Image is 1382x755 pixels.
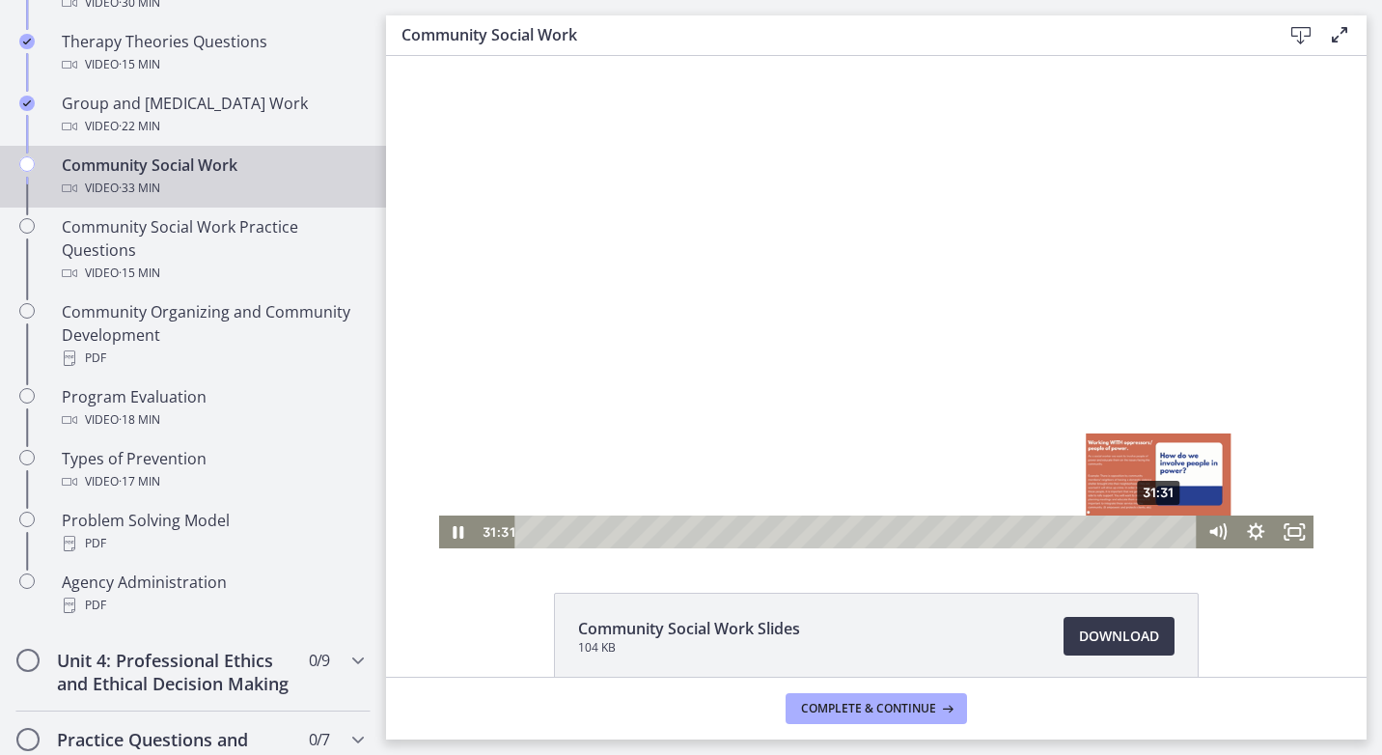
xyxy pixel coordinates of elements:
[850,460,889,492] button: Show settings menu
[19,96,35,111] i: Completed
[62,300,363,370] div: Community Organizing and Community Development
[62,385,363,432] div: Program Evaluation
[62,53,363,76] div: Video
[62,571,363,617] div: Agency Administration
[62,347,363,370] div: PDF
[62,30,363,76] div: Therapy Theories Questions
[62,509,363,555] div: Problem Solving Model
[578,617,800,640] span: Community Social Work Slides
[119,115,160,138] span: · 22 min
[62,470,363,493] div: Video
[62,154,363,200] div: Community Social Work
[119,408,160,432] span: · 18 min
[62,262,363,285] div: Video
[386,56,1367,548] iframe: Video Lesson
[786,693,967,724] button: Complete & continue
[62,532,363,555] div: PDF
[62,115,363,138] div: Video
[19,34,35,49] i: Completed
[119,470,160,493] span: · 17 min
[62,447,363,493] div: Types of Prevention
[57,649,292,695] h2: Unit 4: Professional Ethics and Ethical Decision Making
[812,460,850,492] button: Mute
[62,408,363,432] div: Video
[62,215,363,285] div: Community Social Work Practice Questions
[119,262,160,285] span: · 15 min
[889,460,927,492] button: Fullscreen
[62,594,363,617] div: PDF
[309,728,329,751] span: 0 / 7
[62,177,363,200] div: Video
[309,649,329,672] span: 0 / 9
[62,92,363,138] div: Group and [MEDICAL_DATA] Work
[119,177,160,200] span: · 33 min
[801,701,936,716] span: Complete & continue
[401,23,1251,46] h3: Community Social Work
[1079,625,1159,648] span: Download
[119,53,160,76] span: · 15 min
[1064,617,1175,656] a: Download
[578,640,800,656] span: 104 KB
